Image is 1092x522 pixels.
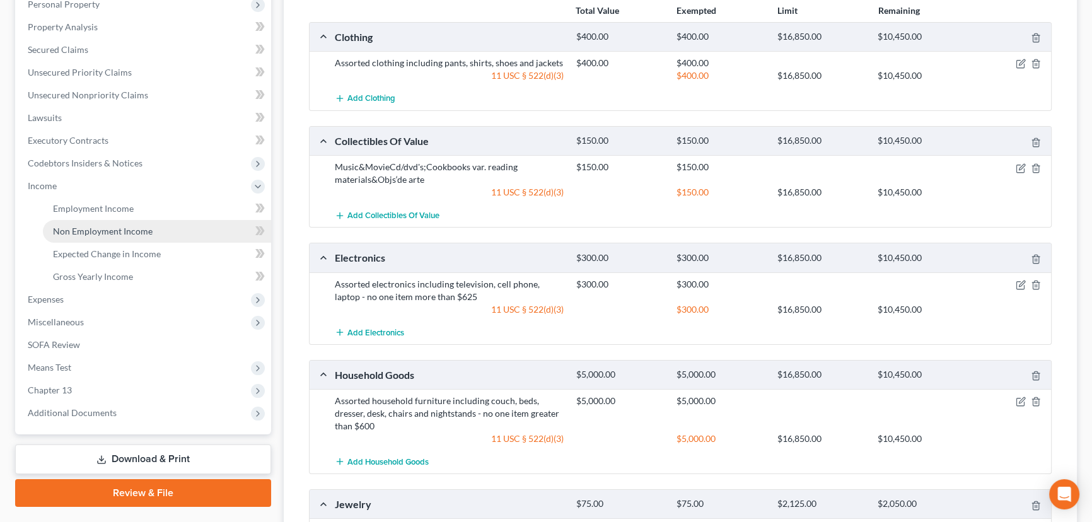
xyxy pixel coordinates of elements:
div: 11 USC § 522(d)(3) [328,303,570,316]
div: $2,125.00 [771,498,871,510]
a: Unsecured Nonpriority Claims [18,84,271,107]
span: Additional Documents [28,407,117,418]
span: Chapter 13 [28,385,72,395]
span: Codebtors Insiders & Notices [28,158,142,168]
div: $16,850.00 [771,69,871,82]
div: 11 USC § 522(d)(3) [328,69,570,82]
div: $300.00 [670,303,770,316]
div: $150.00 [670,186,770,199]
a: SOFA Review [18,333,271,356]
span: Unsecured Nonpriority Claims [28,90,148,100]
div: $75.00 [670,498,770,510]
div: $10,450.00 [871,252,972,264]
div: $300.00 [670,278,770,291]
div: $16,850.00 [771,252,871,264]
div: $10,450.00 [871,69,972,82]
span: Employment Income [53,203,134,214]
div: $10,450.00 [871,303,972,316]
span: Expenses [28,294,64,304]
span: Property Analysis [28,21,98,32]
div: $400.00 [570,31,670,43]
div: $10,450.00 [871,369,972,381]
span: Add Electronics [347,327,404,337]
div: $16,850.00 [771,31,871,43]
div: $10,450.00 [871,31,972,43]
a: Employment Income [43,197,271,220]
div: $10,450.00 [871,135,972,147]
button: Add Electronics [335,321,404,344]
span: Add Clothing [347,94,395,104]
div: $400.00 [570,57,670,69]
div: $2,050.00 [871,498,972,510]
span: Means Test [28,362,71,373]
div: $150.00 [570,161,670,173]
div: $16,850.00 [771,186,871,199]
strong: Limit [777,5,798,16]
a: Property Analysis [18,16,271,38]
button: Add Collectibles Of Value [335,204,439,227]
div: $400.00 [670,57,770,69]
span: Lawsuits [28,112,62,123]
div: $10,450.00 [871,186,972,199]
a: Non Employment Income [43,220,271,243]
div: $5,000.00 [570,369,670,381]
a: Download & Print [15,444,271,474]
div: $300.00 [570,278,670,291]
div: Assorted electronics including television, cell phone, laptop - no one item more than $625 [328,278,570,303]
a: Review & File [15,479,271,507]
button: Add Clothing [335,87,395,110]
div: $300.00 [570,252,670,264]
div: Household Goods [328,368,570,381]
div: $150.00 [670,135,770,147]
div: $10,450.00 [871,432,972,445]
div: $400.00 [670,31,770,43]
div: $16,850.00 [771,135,871,147]
div: Collectibles Of Value [328,134,570,148]
div: $16,850.00 [771,432,871,445]
span: Secured Claims [28,44,88,55]
div: 11 USC § 522(d)(3) [328,432,570,445]
div: Assorted clothing including pants, shirts, shoes and jackets [328,57,570,69]
a: Gross Yearly Income [43,265,271,288]
div: $300.00 [670,252,770,264]
div: Jewelry [328,497,570,511]
button: Add Household Goods [335,450,429,473]
span: Non Employment Income [53,226,153,236]
a: Lawsuits [18,107,271,129]
span: Income [28,180,57,191]
div: $5,000.00 [670,369,770,381]
span: Add Collectibles Of Value [347,211,439,221]
span: Gross Yearly Income [53,271,133,282]
div: Music&MovieCd/dvd's;Cookbooks var. reading materials&Objs‘de arte [328,161,570,186]
span: Executory Contracts [28,135,108,146]
div: $75.00 [570,498,670,510]
div: $400.00 [670,69,770,82]
strong: Remaining [878,5,919,16]
div: $16,850.00 [771,369,871,381]
a: Executory Contracts [18,129,271,152]
a: Unsecured Priority Claims [18,61,271,84]
div: $5,000.00 [570,395,670,407]
div: $150.00 [670,161,770,173]
div: Electronics [328,251,570,264]
div: $5,000.00 [670,432,770,445]
div: $16,850.00 [771,303,871,316]
span: Unsecured Priority Claims [28,67,132,78]
strong: Total Value [576,5,619,16]
a: Expected Change in Income [43,243,271,265]
div: Assorted household furniture including couch, beds, dresser, desk, chairs and nightstands - no on... [328,395,570,432]
span: Miscellaneous [28,316,84,327]
span: SOFA Review [28,339,80,350]
span: Add Household Goods [347,457,429,467]
div: 11 USC § 522(d)(3) [328,186,570,199]
div: $5,000.00 [670,395,770,407]
a: Secured Claims [18,38,271,61]
div: Open Intercom Messenger [1049,479,1079,509]
strong: Exempted [677,5,716,16]
div: Clothing [328,30,570,43]
span: Expected Change in Income [53,248,161,259]
div: $150.00 [570,135,670,147]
